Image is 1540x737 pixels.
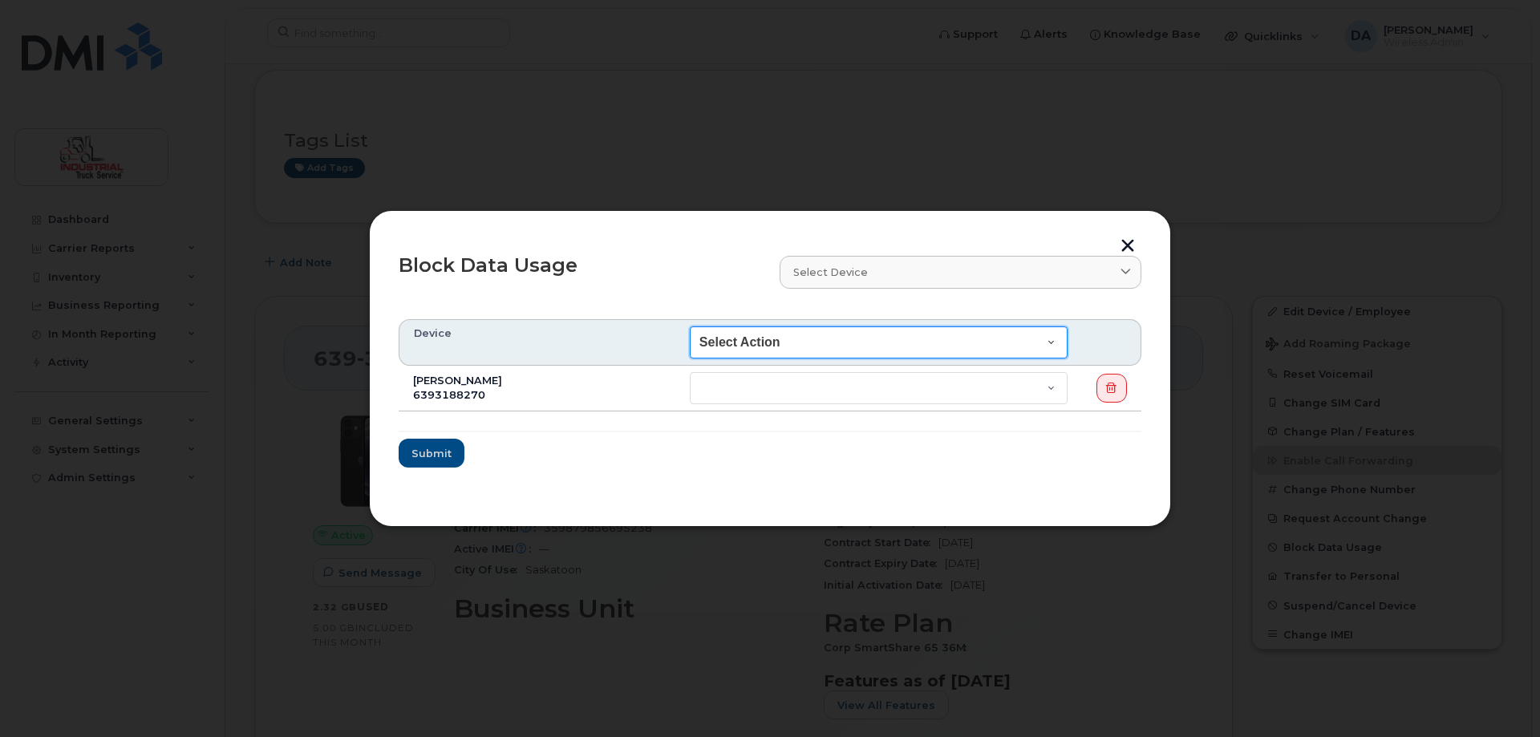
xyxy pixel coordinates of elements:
span: 6393188270 [413,389,485,401]
th: Device [399,319,675,366]
button: Submit [399,439,464,468]
button: Delete [1096,374,1127,403]
span: Submit [411,446,452,461]
span: [PERSON_NAME] [413,375,502,387]
div: Block Data Usage [389,246,770,298]
span: Select device [793,265,868,280]
a: Select device [780,256,1141,289]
